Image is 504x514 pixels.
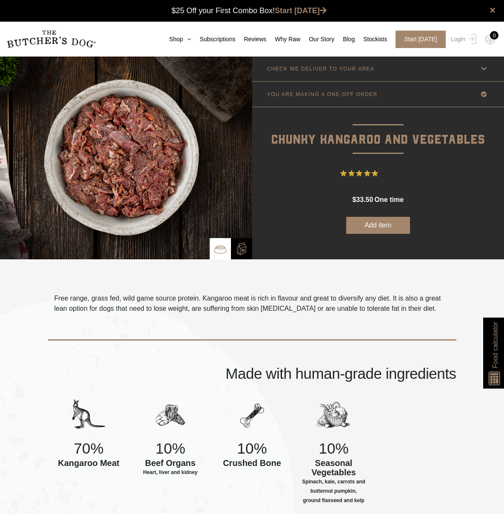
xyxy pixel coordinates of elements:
a: Login [449,31,476,48]
a: Reviews [235,35,266,44]
span: Spinach, kale, carrots and butternut pumpkin, ground flaxseed and kelp [302,477,366,505]
img: TBD_Cart-Empty.png [485,34,495,45]
span: Food calculator [490,322,500,368]
div: 0 [490,31,498,40]
h4: Made with human-grade ingredients [48,366,456,381]
a: Start [DATE] [387,31,449,48]
a: Blog [334,35,355,44]
img: TBD_Build-A-Box-2.png [235,242,248,255]
button: Add item [346,217,410,234]
a: Subscriptions [191,35,235,44]
span: Start [DATE] [396,31,446,48]
a: close [490,5,495,15]
p: YOU ARE MAKING A ONE-OFF ORDER [267,91,378,97]
button: Rated 4.8 out of 5 stars from 24 reviews. Jump to reviews. [340,167,416,180]
p: CHECK WE DELIVER TO YOUR AREA [267,66,375,72]
span: one time [375,196,404,203]
h4: 10% [293,440,375,456]
a: Shop [161,35,191,44]
h4: 10% [130,440,211,456]
img: TBD_Vegetables.png [317,398,351,432]
h6: Kangaroo Meat [57,458,121,468]
span: $ [352,196,356,203]
span: 33.50 [356,196,373,203]
a: Start [DATE] [275,6,327,15]
h6: Seasonal Vegetables [302,458,366,505]
img: TBD_Heart-Liver.png [154,398,188,432]
h4: 70% [48,440,130,456]
span: 24 Reviews [382,167,416,180]
img: TBD_Bowl.png [214,243,227,256]
p: Free range, grass fed, wild game source protein. Kangaroo meat is rich in flavour and great to di... [54,293,450,314]
img: TBD_Crushed-Bone.png [235,398,269,432]
img: TBD_Kangaroo.png [72,398,106,432]
h4: 10% [211,440,293,456]
a: Stockists [355,35,387,44]
h6: Beef Organs [139,458,202,477]
a: Why Raw [266,35,300,44]
h6: Crushed Bone [220,458,284,468]
span: Heart, liver and kidney [139,468,202,477]
a: Our Story [300,35,334,44]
